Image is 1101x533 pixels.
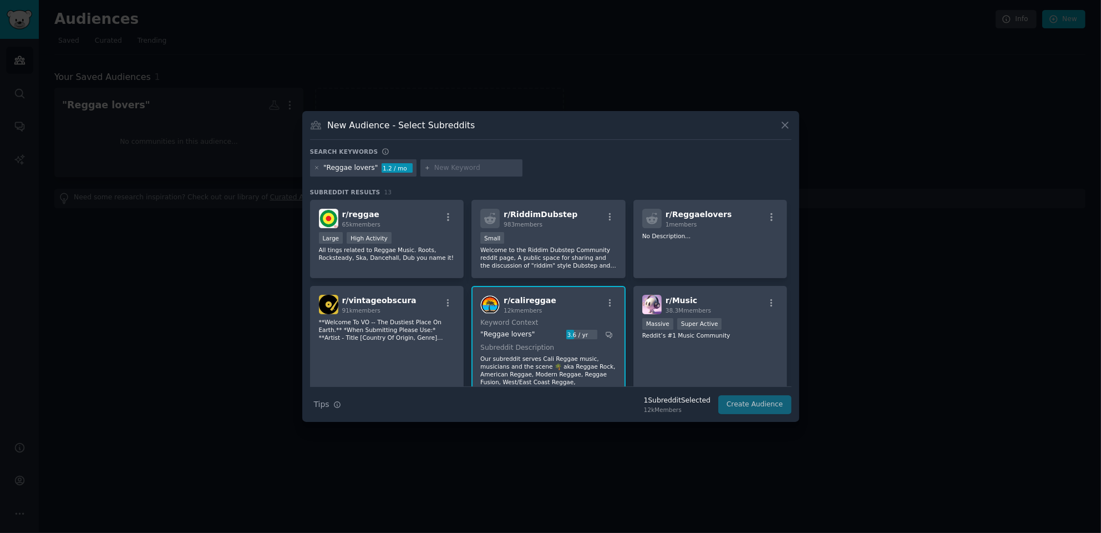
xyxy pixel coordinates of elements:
div: "Reggae lovers" [480,330,562,340]
p: Reddit’s #1 Music Community [642,331,779,339]
span: r/ vintageobscura [342,296,417,305]
span: 65k members [342,221,380,228]
div: 1.2 / mo [382,163,413,173]
span: 12k members [504,307,542,314]
span: r/ Music [666,296,697,305]
span: r/ calireggae [504,296,556,305]
div: Super Active [677,318,722,330]
span: 38.3M members [666,307,711,314]
div: Large [319,232,343,244]
button: Tips [310,395,345,414]
span: 983 members [504,221,542,228]
div: 12k Members [644,406,711,414]
dt: Keyword Context [480,318,613,328]
dt: Subreddit Description [480,343,617,353]
span: r/ reggae [342,210,379,219]
div: "Reggae lovers" [323,163,378,173]
div: 1 Subreddit Selected [644,396,711,406]
p: All tings related to Reggae Music. Roots, Rocksteady, Ska, Dancehall, Dub you name it! [319,246,455,262]
h3: New Audience - Select Subreddits [327,119,475,131]
div: Small [480,232,504,244]
img: calireggae [480,295,500,314]
p: No Description... [642,232,779,240]
input: New Keyword [434,163,519,173]
span: r/ Reggaelovers [666,210,732,219]
span: Tips [314,399,329,410]
div: High Activity [347,232,392,244]
img: Music [642,295,662,314]
p: **Welcome To VO -- The Dustiest Place On Earth.** *When Submitting Please Use:* **Artist - Title ... [319,318,455,341]
div: 3.6 / yr [566,330,597,340]
span: 1 members [666,221,697,228]
span: Subreddit Results [310,188,380,196]
p: Welcome to the Riddim Dubstep Community reddit page, A public space for sharing and the discussio... [480,246,617,269]
h3: Search keywords [310,148,378,155]
span: 91k members [342,307,380,314]
span: 13 [384,189,392,195]
div: Massive [642,318,673,330]
img: reggae [319,209,338,228]
p: Our subreddit serves Cali Reggae music, musicians and the scene 🌴 aka Reggae Rock, American Regga... [480,355,617,401]
img: vintageobscura [319,295,338,314]
span: r/ RiddimDubstep [504,210,577,219]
